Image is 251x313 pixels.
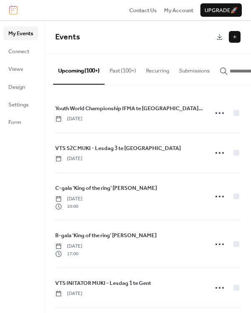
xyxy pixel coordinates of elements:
span: Contact Us [129,6,157,15]
span: [DATE] [55,243,82,250]
span: [DATE] [55,195,82,203]
a: My Account [164,6,193,14]
span: Design [8,83,25,91]
span: Upgrade 🚀 [205,6,238,15]
a: Youth World Championship IFMA te [GEOGRAPHIC_DATA] [GEOGRAPHIC_DATA] [55,104,203,113]
span: 17:00 [55,250,82,258]
span: [DATE] [55,155,82,163]
span: Form [8,118,21,127]
a: Design [3,80,38,93]
span: Settings [8,101,28,109]
a: C-gala 'King of the ring' [PERSON_NAME] [55,184,157,193]
button: Recurring [141,54,174,83]
span: 10:00 [55,203,82,210]
button: Past (100+) [105,54,141,83]
button: Upcoming (100+) [53,54,105,84]
span: Connect [8,47,29,56]
span: [DATE] [55,115,82,123]
a: Contact Us [129,6,157,14]
a: Settings [3,98,38,111]
a: Form [3,115,38,129]
a: Connect [3,44,38,58]
span: [DATE] [55,290,82,297]
a: Views [3,62,38,75]
span: My Events [8,29,33,38]
span: Views [8,65,23,73]
span: VTS INITATOR MUKI - Lesdag 1 te Gent [55,279,151,287]
a: VTS S2C MUKI - Lesdag 3 te [GEOGRAPHIC_DATA] [55,144,181,153]
a: My Events [3,26,38,40]
img: logo [9,5,18,15]
a: VTS INITATOR MUKI - Lesdag 1 te Gent [55,279,151,288]
a: B-gala 'King of the ring' [PERSON_NAME] [55,231,156,240]
button: Upgrade🚀 [200,3,242,17]
span: C-gala 'King of the ring' [PERSON_NAME] [55,184,157,192]
span: My Account [164,6,193,15]
span: Events [55,29,80,45]
button: Submissions [174,54,215,83]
